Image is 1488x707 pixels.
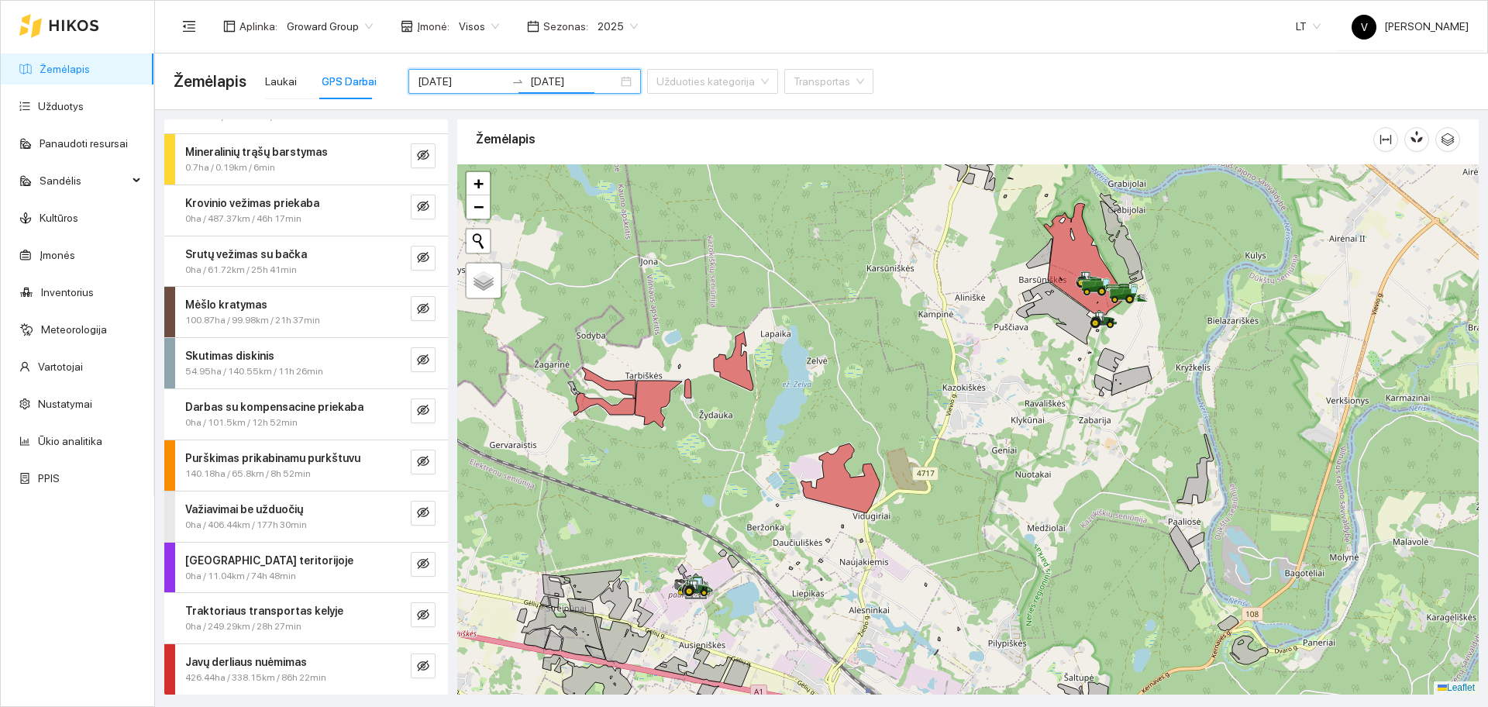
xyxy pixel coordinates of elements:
button: eye-invisible [411,501,436,526]
a: PPIS [38,472,60,485]
button: eye-invisible [411,296,436,321]
strong: Mėšlo kratymas [185,298,267,311]
input: Pabaigos data [530,73,618,90]
div: Traktoriaus transportas kelyje0ha / 249.29km / 28h 27mineye-invisible [164,593,448,643]
a: Layers [467,264,501,298]
span: 0ha / 11.04km / 74h 48min [185,569,296,584]
span: Aplinka : [239,18,277,35]
span: Žemėlapis [174,69,246,94]
button: eye-invisible [411,143,436,168]
span: [PERSON_NAME] [1352,20,1469,33]
div: Skutimas diskinis54.95ha / 140.55km / 11h 26mineye-invisible [164,338,448,388]
span: eye-invisible [417,404,429,419]
a: Įmonės [40,249,75,261]
span: 0ha / 249.29km / 28h 27min [185,619,301,634]
span: 0ha / 61.72km / 25h 41min [185,263,297,278]
span: Visos [459,15,499,38]
div: [GEOGRAPHIC_DATA] teritorijoje0ha / 11.04km / 74h 48mineye-invisible [164,543,448,593]
span: 54.95ha / 140.55km / 11h 26min [185,364,323,379]
span: 0.7ha / 0.19km / 6min [185,160,275,175]
strong: Mineralinių trąšų barstymas [185,146,328,158]
strong: Traktoriaus transportas kelyje [185,605,343,617]
a: Ūkio analitika [38,435,102,447]
span: menu-fold [182,19,196,33]
a: Meteorologija [41,323,107,336]
div: Laukai [265,73,297,90]
span: eye-invisible [417,200,429,215]
input: Pradžios data [418,73,505,90]
div: Krovinio vežimas priekaba0ha / 487.37km / 46h 17mineye-invisible [164,185,448,236]
span: 100.87ha / 99.98km / 21h 37min [185,313,320,328]
span: 2025 [598,15,638,38]
div: Žemėlapis [476,117,1373,161]
span: column-width [1374,133,1397,146]
span: Sezonas : [543,18,588,35]
span: eye-invisible [417,557,429,572]
strong: Važiavimai be užduočių [185,503,303,516]
div: Srutų vežimas su bačka0ha / 61.72km / 25h 41mineye-invisible [164,236,448,287]
button: eye-invisible [411,654,436,678]
button: eye-invisible [411,347,436,372]
div: Darbas su kompensacine priekaba0ha / 101.5km / 12h 52mineye-invisible [164,389,448,440]
span: V [1361,15,1368,40]
strong: [GEOGRAPHIC_DATA] teritorijoje [185,554,353,567]
span: eye-invisible [417,251,429,266]
strong: Javų derliaus nuėmimas [185,656,307,668]
div: Javų derliaus nuėmimas426.44ha / 338.15km / 86h 22mineye-invisible [164,644,448,695]
button: eye-invisible [411,602,436,627]
span: 0ha / 406.44km / 177h 30min [185,518,307,533]
span: Groward Group [287,15,373,38]
span: eye-invisible [417,609,429,623]
button: menu-fold [174,11,205,42]
button: eye-invisible [411,450,436,474]
div: Mėšlo kratymas100.87ha / 99.98km / 21h 37mineye-invisible [164,287,448,337]
span: Sandėlis [40,165,128,196]
button: Initiate a new search [467,229,490,253]
div: Purškimas prikabinamu purkštuvu140.18ha / 65.8km / 8h 52mineye-invisible [164,440,448,491]
span: − [474,197,484,216]
div: GPS Darbai [322,73,377,90]
a: Kultūros [40,212,78,224]
a: Nustatymai [38,398,92,410]
span: Įmonė : [417,18,449,35]
strong: Srutų vežimas su bačka [185,248,307,260]
strong: Purškimas prikabinamu purkštuvu [185,452,360,464]
span: 426.44ha / 338.15km / 86h 22min [185,671,326,685]
span: eye-invisible [417,353,429,368]
span: swap-right [511,75,524,88]
a: Žemėlapis [40,63,90,75]
span: shop [401,20,413,33]
span: 0ha / 487.37km / 46h 17min [185,212,301,226]
a: Zoom out [467,195,490,219]
span: to [511,75,524,88]
button: eye-invisible [411,552,436,577]
a: Vartotojai [38,360,83,373]
strong: Skutimas diskinis [185,350,274,362]
div: Mineralinių trąšų barstymas0.7ha / 0.19km / 6mineye-invisible [164,134,448,185]
button: eye-invisible [411,246,436,271]
a: Inventorius [41,286,94,298]
span: eye-invisible [417,455,429,470]
span: calendar [527,20,539,33]
button: eye-invisible [411,195,436,219]
strong: Krovinio vežimas priekaba [185,197,319,209]
span: 0ha / 101.5km / 12h 52min [185,416,298,430]
a: Leaflet [1438,682,1475,693]
button: column-width [1373,127,1398,152]
span: layout [223,20,236,33]
span: LT [1296,15,1321,38]
span: eye-invisible [417,660,429,674]
button: eye-invisible [411,398,436,423]
span: eye-invisible [417,302,429,317]
div: Važiavimai be užduočių0ha / 406.44km / 177h 30mineye-invisible [164,491,448,542]
span: + [474,174,484,193]
span: eye-invisible [417,149,429,164]
a: Panaudoti resursai [40,137,128,150]
a: Užduotys [38,100,84,112]
span: eye-invisible [417,506,429,521]
a: Zoom in [467,172,490,195]
span: 140.18ha / 65.8km / 8h 52min [185,467,311,481]
strong: Darbas su kompensacine priekaba [185,401,363,413]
